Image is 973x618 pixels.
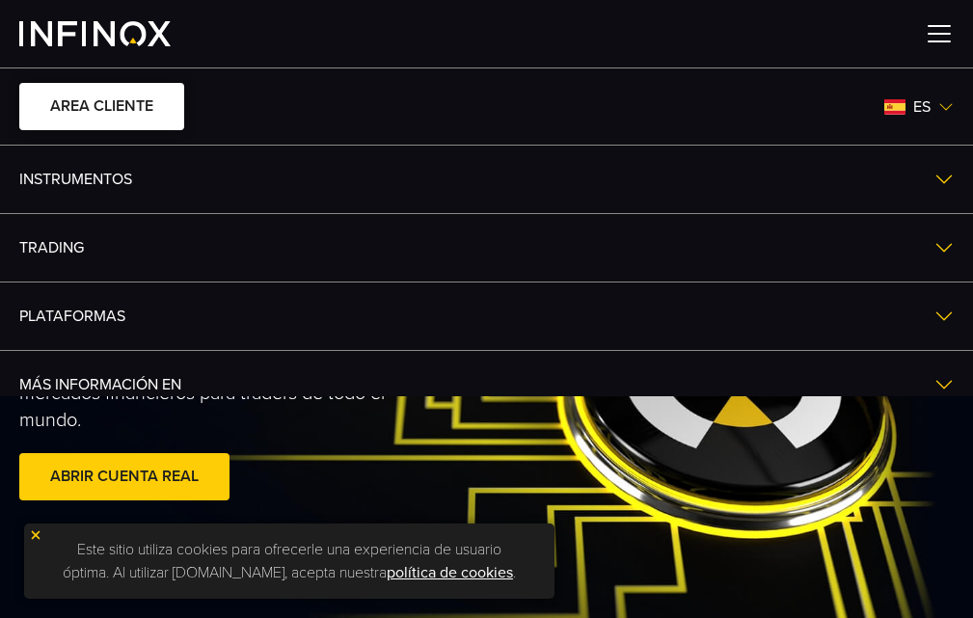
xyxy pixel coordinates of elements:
[34,533,545,589] p: Este sitio utiliza cookies para ofrecerle una experiencia de usuario óptima. Al utilizar [DOMAIN_...
[387,563,513,582] a: política de cookies
[19,83,184,130] a: AREA CLIENTE
[29,528,42,542] img: yellow close icon
[19,453,230,500] a: ABRIR CUENTA REAL
[19,257,515,579] div: Lleve su experiencia de trading al siguiente nivel con
[905,95,938,119] span: es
